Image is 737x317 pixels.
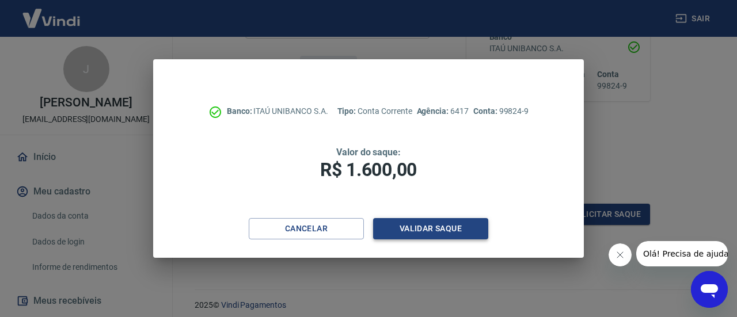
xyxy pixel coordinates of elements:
p: 99824-9 [473,105,529,117]
span: Tipo: [337,106,358,116]
button: Cancelar [249,218,364,239]
iframe: Fechar mensagem [609,243,632,266]
span: Agência: [417,106,451,116]
p: Conta Corrente [337,105,412,117]
p: 6417 [417,105,469,117]
span: Valor do saque: [336,147,401,158]
span: Conta: [473,106,499,116]
span: Banco: [227,106,254,116]
span: Olá! Precisa de ajuda? [7,8,97,17]
iframe: Mensagem da empresa [636,241,728,266]
p: ITAÚ UNIBANCO S.A. [227,105,328,117]
button: Validar saque [373,218,488,239]
span: R$ 1.600,00 [320,159,417,181]
iframe: Botão para abrir a janela de mensagens [691,271,728,308]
